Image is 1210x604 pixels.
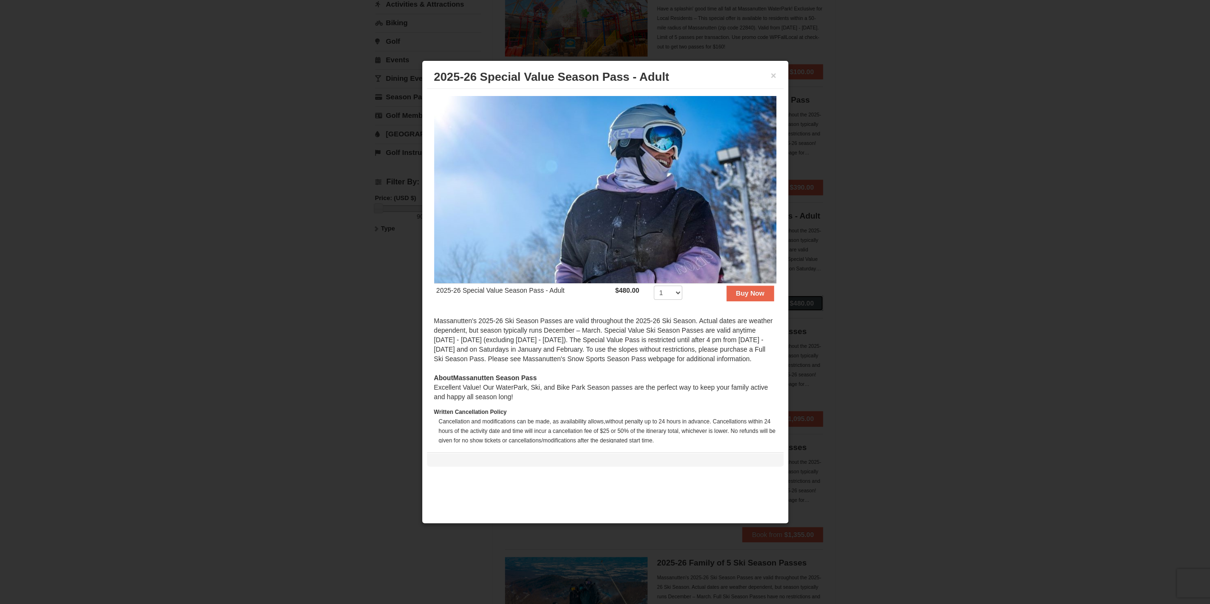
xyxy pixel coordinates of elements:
strong: $480.00 [615,287,639,294]
dd: Cancellation and modifications can be made, as availability allows,without penalty up to 24 hours... [439,417,776,445]
strong: Massanutten Season Pass [434,374,537,382]
div: Excellent Value! Our WaterPark, Ski, and Bike Park Season passes are the perfect way to keep your... [434,373,776,402]
div: Massanutten's 2025-26 Ski Season Passes are valid throughout the 2025-26 Ski Season. Actual dates... [434,316,776,373]
dt: Written Cancellation Policy [434,407,776,417]
button: × [771,71,776,80]
td: 2025-26 Special Value Season Pass - Adult [434,284,613,307]
span: About [434,374,453,382]
strong: Buy Now [736,289,765,297]
h3: 2025-26 Special Value Season Pass - Adult [434,70,776,84]
img: 6619937-198-dda1df27.jpg [434,96,776,283]
button: Buy Now [726,286,774,301]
